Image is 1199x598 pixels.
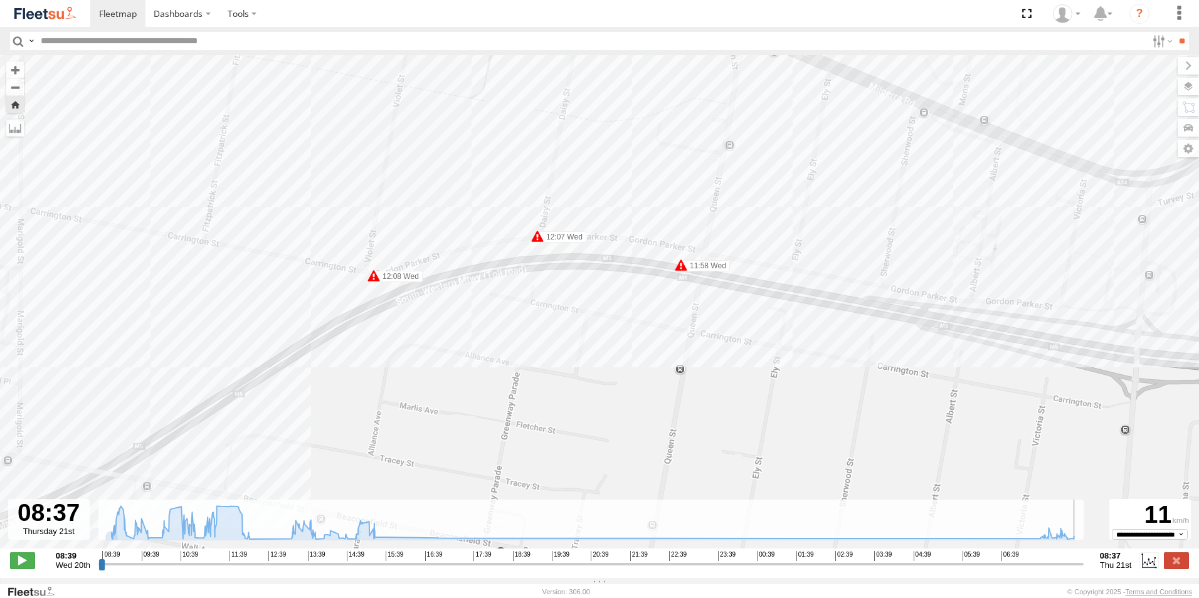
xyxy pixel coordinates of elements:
[142,551,159,561] span: 09:39
[102,551,120,561] span: 08:39
[347,551,364,561] span: 14:39
[757,551,774,561] span: 00:39
[591,551,608,561] span: 20:39
[374,271,423,282] label: 12:08 Wed
[6,78,24,96] button: Zoom out
[386,551,403,561] span: 15:39
[7,585,65,598] a: Visit our Website
[1100,551,1131,560] strong: 08:37
[6,119,24,137] label: Measure
[1164,552,1189,569] label: Close
[718,551,736,561] span: 23:39
[1001,551,1019,561] span: 06:39
[537,231,586,243] label: 12:07 Wed
[13,5,78,22] img: fleetsu-logo-horizontal.svg
[542,588,590,595] div: Version: 306.00
[6,96,24,113] button: Zoom Home
[963,551,980,561] span: 05:39
[835,551,853,561] span: 02:39
[1111,501,1189,529] div: 11
[425,551,443,561] span: 16:39
[10,552,35,569] label: Play/Stop
[513,551,531,561] span: 18:39
[681,260,730,271] label: 11:58 Wed
[1048,4,1085,23] div: Adrian Singleton
[308,551,325,561] span: 13:39
[914,551,931,561] span: 04:39
[552,551,569,561] span: 19:39
[268,551,286,561] span: 12:39
[630,551,648,561] span: 21:39
[6,61,24,78] button: Zoom in
[669,551,687,561] span: 22:39
[56,551,90,560] strong: 08:39
[1126,588,1192,595] a: Terms and Conditions
[1178,140,1199,157] label: Map Settings
[181,551,198,561] span: 10:39
[1129,4,1149,24] i: ?
[473,551,491,561] span: 17:39
[874,551,892,561] span: 03:39
[1148,32,1175,50] label: Search Filter Options
[1100,560,1131,570] span: Thu 21st Aug 2025
[26,32,36,50] label: Search Query
[56,560,90,570] span: Wed 20th Aug 2025
[230,551,247,561] span: 11:39
[1067,588,1192,595] div: © Copyright 2025 -
[796,551,814,561] span: 01:39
